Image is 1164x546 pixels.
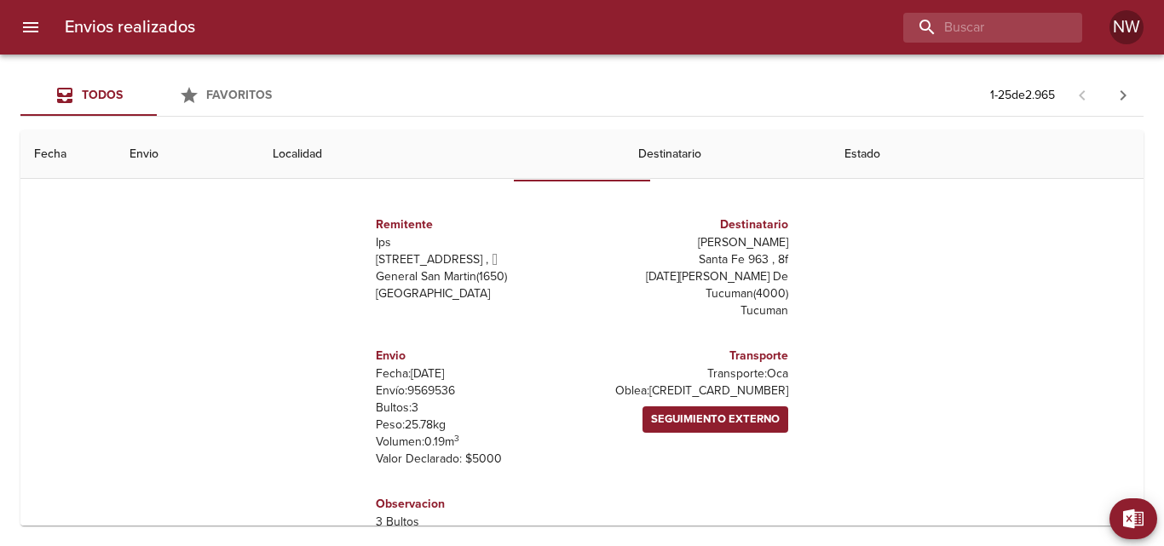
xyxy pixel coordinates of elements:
[206,88,272,102] span: Favoritos
[589,234,788,251] p: [PERSON_NAME]
[454,433,459,444] sup: 3
[376,347,575,365] h6: Envio
[82,88,123,102] span: Todos
[589,251,788,268] p: Santa Fe 963 , 8f
[1109,10,1144,44] div: Abrir información de usuario
[376,285,575,302] p: [GEOGRAPHIC_DATA]
[589,268,788,302] p: [DATE][PERSON_NAME] De Tucuman ( 4000 )
[376,251,575,268] p: [STREET_ADDRESS] ,  
[376,399,575,417] p: Bultos: 3
[589,382,788,399] p: Oblea: [CREDIT_CARD_NUMBER]
[376,268,575,285] p: General San Martin ( 1650 )
[1103,75,1144,116] span: Pagina siguiente
[903,13,1053,43] input: buscar
[116,130,259,179] th: Envio
[259,130,625,179] th: Localidad
[65,14,195,41] h6: Envios realizados
[625,130,831,179] th: Destinatario
[1062,86,1103,103] span: Pagina anterior
[589,365,788,382] p: Transporte: Oca
[1109,10,1144,44] div: NW
[831,130,1144,179] th: Estado
[376,417,575,434] p: Peso: 25.78 kg
[20,130,116,179] th: Fecha
[20,75,293,116] div: Tabs Envios
[643,406,788,433] a: Seguimiento Externo
[376,382,575,399] p: Envío: 9569536
[376,451,575,468] p: Valor Declarado: $ 5000
[376,495,575,514] h6: Observacion
[990,87,1055,104] p: 1 - 25 de 2.965
[651,410,780,429] span: Seguimiento Externo
[589,347,788,365] h6: Transporte
[589,302,788,319] p: Tucuman
[376,216,575,234] h6: Remitente
[589,216,788,234] h6: Destinatario
[376,434,575,451] p: Volumen: 0.19 m
[1109,498,1157,539] button: Exportar Excel
[376,514,575,531] p: 3 Bultos
[10,7,51,48] button: menu
[376,365,575,382] p: Fecha: [DATE]
[376,234,575,251] p: Ips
